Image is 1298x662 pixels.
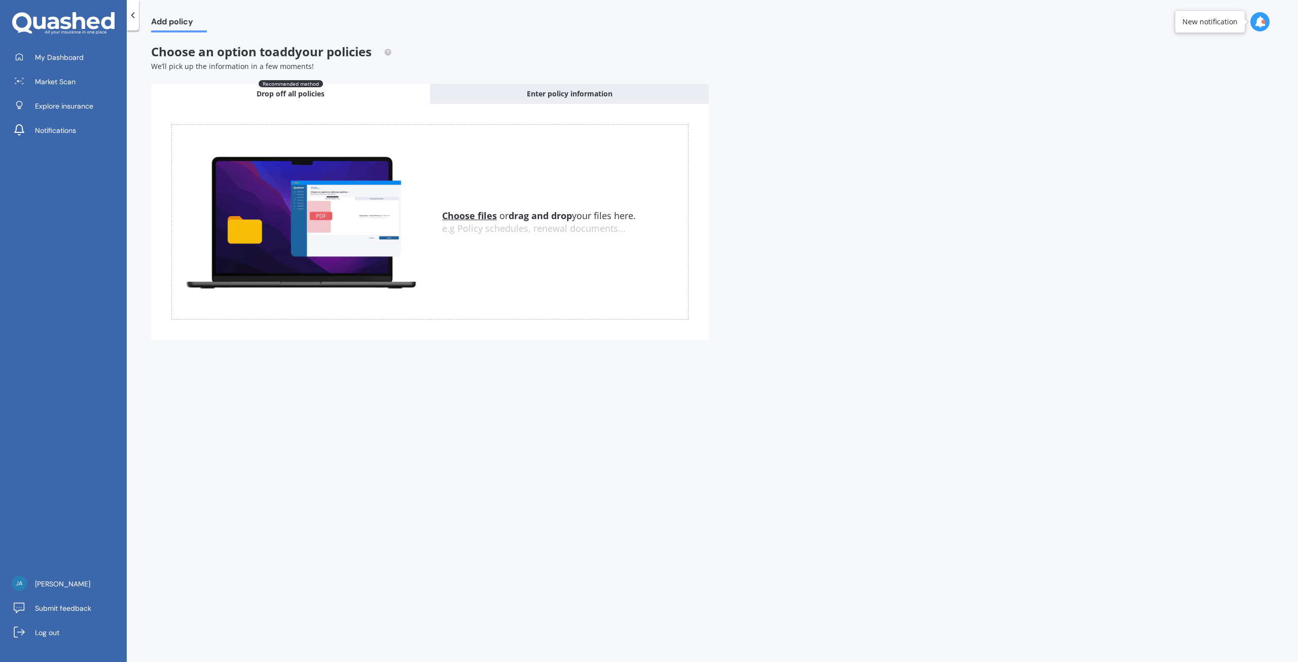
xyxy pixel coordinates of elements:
[151,17,207,30] span: Add policy
[8,120,127,141] a: Notifications
[35,579,90,589] span: [PERSON_NAME]
[442,223,688,234] div: e.g Policy schedules, renewal documents...
[8,47,127,67] a: My Dashboard
[151,61,314,71] span: We’ll pick up the information in a few moments!
[35,101,93,111] span: Explore insurance
[257,89,324,99] span: Drop off all policies
[172,151,430,293] img: upload.de96410c8ce839c3fdd5.gif
[1182,17,1238,27] div: New notification
[35,603,91,613] span: Submit feedback
[8,598,127,618] a: Submit feedback
[35,77,76,87] span: Market Scan
[35,52,84,62] span: My Dashboard
[260,43,372,60] span: to add your policies
[259,80,323,87] span: Recommended method
[509,210,572,222] b: drag and drop
[8,574,127,594] a: [PERSON_NAME]
[527,89,612,99] span: Enter policy information
[35,628,59,638] span: Log out
[12,576,27,591] img: 09a0b05116c446c772584a6118d25dcd
[8,622,127,643] a: Log out
[35,125,76,135] span: Notifications
[151,43,392,60] span: Choose an option
[442,210,636,222] span: or your files here.
[8,96,127,116] a: Explore insurance
[8,72,127,92] a: Market Scan
[442,210,497,222] u: Choose files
